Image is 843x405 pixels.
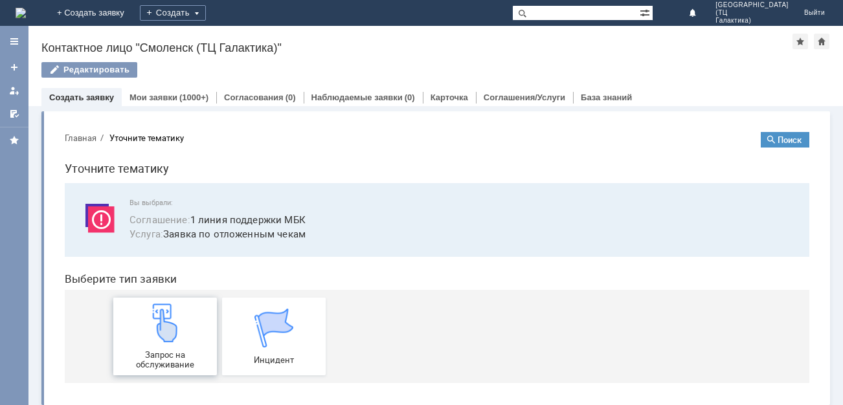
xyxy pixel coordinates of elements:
a: Мои заявки [4,80,25,101]
header: Выберите тип заявки [10,151,755,164]
div: (0) [405,93,415,102]
a: Мои заявки [129,93,177,102]
button: Соглашение:1 линия поддержки МБК [75,91,251,105]
h1: Уточните тематику [10,38,755,56]
span: Услуга : [75,105,109,118]
span: Запрос на обслуживание [63,228,159,248]
img: logo [16,8,26,18]
div: Создать [140,5,206,21]
span: [GEOGRAPHIC_DATA] [715,1,789,9]
a: Согласования [224,93,284,102]
div: Добавить в избранное [792,34,808,49]
div: (1000+) [179,93,208,102]
a: Карточка [431,93,468,102]
div: (0) [286,93,296,102]
a: Инцидент [168,176,271,254]
div: Уточните тематику [55,12,129,21]
a: Мои согласования [4,104,25,124]
img: get23c147a1b4124cbfa18e19f2abec5e8f [91,182,130,221]
a: База знаний [581,93,632,102]
a: Создать заявку [49,93,114,102]
div: Контактное лицо "Смоленск (ТЦ Галактика)" [41,41,792,54]
span: Заявка по отложенным чекам [75,105,739,120]
a: Создать заявку [4,57,25,78]
span: Вы выбрали: [75,77,739,85]
img: get067d4ba7cf7247ad92597448b2db9300 [200,187,239,226]
span: Инцидент [172,234,267,243]
img: svg%3E [26,77,65,116]
a: Запрос на обслуживание [59,176,163,254]
span: Соглашение : [75,91,136,104]
div: Сделать домашней страницей [814,34,829,49]
span: Галактика) [715,17,789,25]
a: Перейти на домашнюю страницу [16,8,26,18]
button: Поиск [706,10,755,26]
a: Соглашения/Услуги [484,93,565,102]
button: Главная [10,10,42,22]
a: Наблюдаемые заявки [311,93,403,102]
span: (ТЦ [715,9,789,17]
span: Расширенный поиск [640,6,653,18]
